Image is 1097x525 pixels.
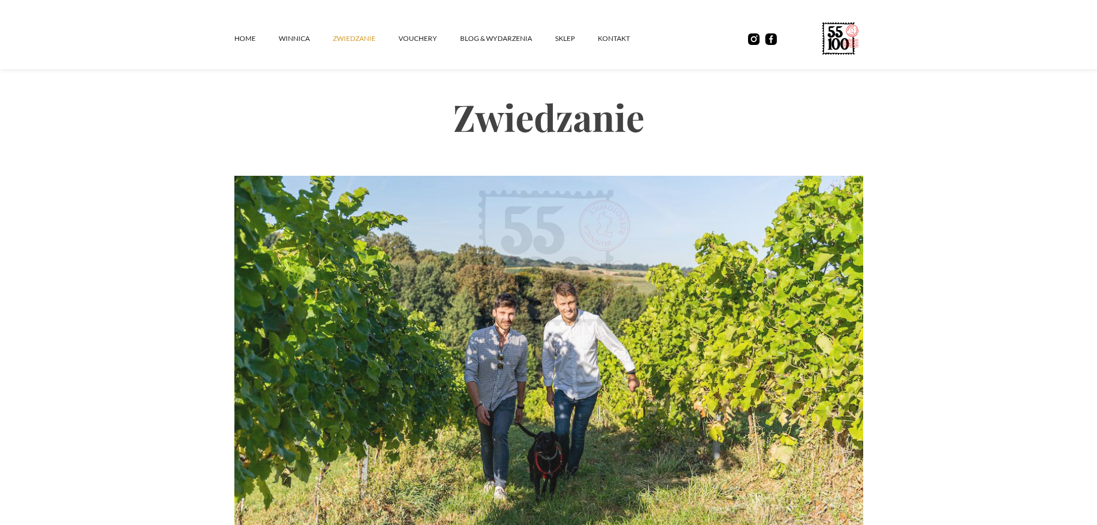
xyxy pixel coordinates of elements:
[598,21,653,56] a: kontakt
[460,21,555,56] a: Blog & Wydarzenia
[555,21,598,56] a: SKLEP
[234,21,279,56] a: Home
[398,21,460,56] a: vouchery
[333,21,398,56] a: ZWIEDZANIE
[279,21,333,56] a: winnica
